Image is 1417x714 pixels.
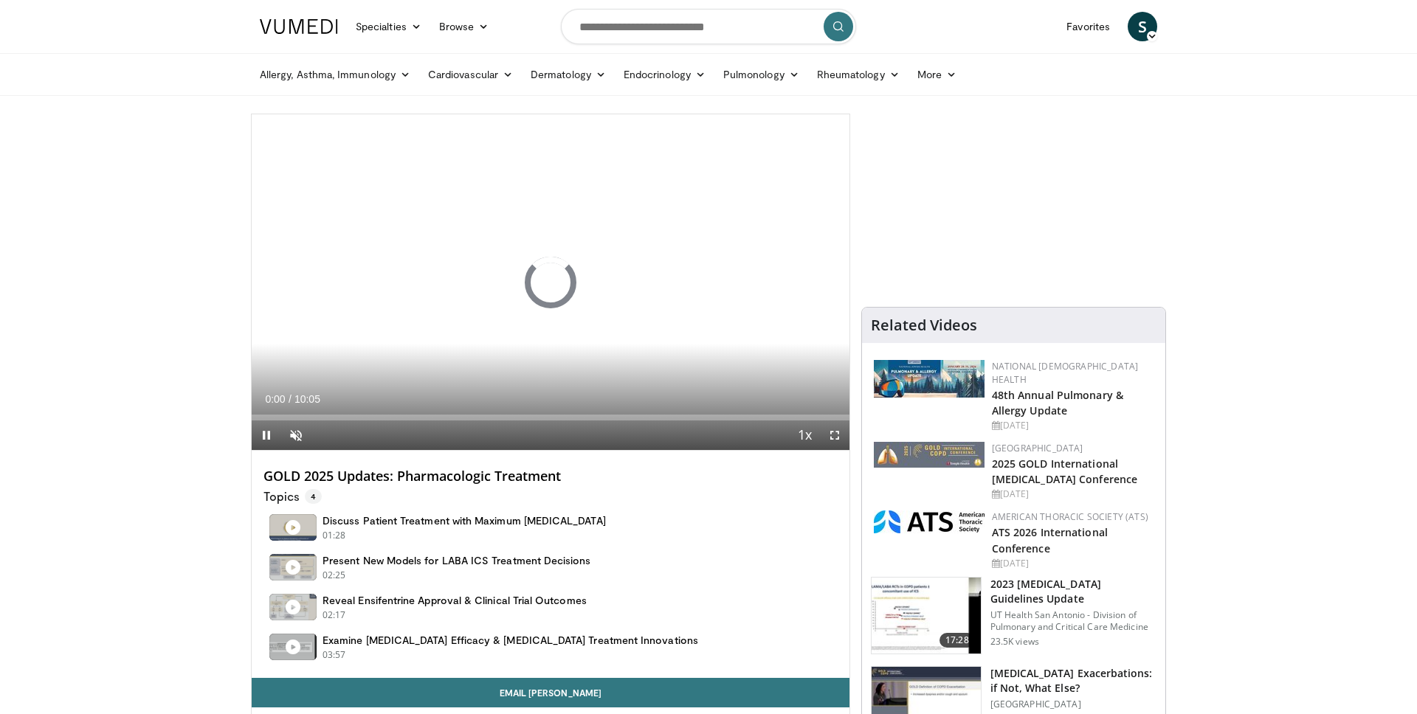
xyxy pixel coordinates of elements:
a: Rheumatology [808,60,909,89]
span: / [289,393,292,405]
h3: 2023 [MEDICAL_DATA] Guidelines Update [990,577,1156,606]
h3: [MEDICAL_DATA] Exacerbations: if Not, What Else? [990,666,1156,696]
p: [GEOGRAPHIC_DATA] [990,699,1156,710]
p: 03:57 [323,648,346,662]
img: 9f1c6381-f4d0-4cde-93c4-540832e5bbaf.150x105_q85_crop-smart_upscale.jpg [872,578,981,654]
a: [GEOGRAPHIC_DATA] [992,442,1083,454]
a: ATS 2026 International Conference [992,525,1108,555]
a: 2025 GOLD International [MEDICAL_DATA] Conference [992,457,1138,486]
h4: Related Videos [871,316,977,334]
img: VuMedi Logo [260,19,338,34]
button: Pause [252,420,281,450]
a: Endocrinology [615,60,714,89]
span: 0:00 [265,393,285,405]
a: More [909,60,965,89]
a: 48th Annual Pulmonary & Allergy Update [992,388,1123,417]
h4: Present New Models for LABA ICS Treatment Decisions [323,554,591,567]
img: 29f03053-4637-48fc-b8d3-cde88653f0ec.jpeg.150x105_q85_autocrop_double_scale_upscale_version-0.2.jpg [874,442,985,468]
a: Email [PERSON_NAME] [252,678,849,707]
h4: Discuss Patient Treatment with Maximum [MEDICAL_DATA] [323,514,606,527]
a: Browse [430,12,498,41]
iframe: Advertisement [903,114,1124,298]
a: Cardiovascular [419,60,522,89]
p: UT Health San Antonio - Division of Pulmonary and Critical Care Medicine [990,609,1156,633]
p: 23.5K views [990,636,1039,648]
a: Specialties [347,12,430,41]
button: Playback Rate [790,420,820,450]
span: 10:05 [294,393,320,405]
input: Search topics, interventions [561,9,856,44]
img: b90f5d12-84c1-472e-b843-5cad6c7ef911.jpg.150x105_q85_autocrop_double_scale_upscale_version-0.2.jpg [874,360,985,398]
h4: Examine [MEDICAL_DATA] Efficacy & [MEDICAL_DATA] Treatment Innovations [323,634,698,647]
a: Favorites [1058,12,1119,41]
p: 02:17 [323,609,346,622]
div: [DATE] [992,419,1154,432]
button: Fullscreen [820,420,849,450]
a: 17:28 2023 [MEDICAL_DATA] Guidelines Update UT Health San Antonio - Division of Pulmonary and Cri... [871,577,1156,655]
a: Pulmonology [714,60,808,89]
img: 31f0e357-1e8b-4c70-9a73-47d0d0a8b17d.png.150x105_q85_autocrop_double_scale_upscale_version-0.2.jpg [874,510,985,533]
p: Topics [263,489,322,504]
div: [DATE] [992,557,1154,570]
a: Dermatology [522,60,615,89]
span: 17:28 [940,633,975,648]
h4: GOLD 2025 Updates: Pharmacologic Treatment [263,468,838,485]
div: Progress Bar [252,415,849,420]
p: 02:25 [323,569,346,582]
p: 01:28 [323,529,346,542]
span: 4 [305,489,322,504]
a: National [DEMOGRAPHIC_DATA] Health [992,360,1139,386]
h4: Reveal Ensifentrine Approval & Clinical Trial Outcomes [323,594,587,607]
video-js: Video Player [252,114,849,451]
a: Allergy, Asthma, Immunology [251,60,419,89]
a: S [1128,12,1157,41]
div: [DATE] [992,488,1154,501]
a: American Thoracic Society (ATS) [992,510,1148,523]
button: Unmute [281,420,311,450]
